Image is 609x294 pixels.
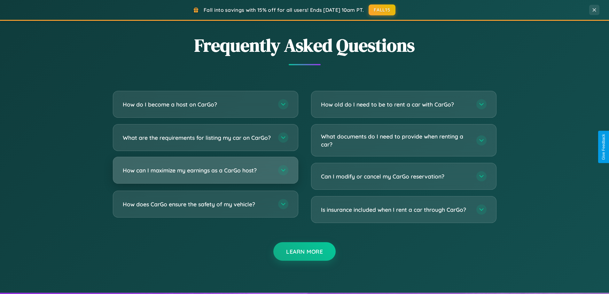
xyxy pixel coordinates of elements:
[204,7,364,13] span: Fall into savings with 15% off for all users! Ends [DATE] 10am PT.
[321,172,470,180] h3: Can I modify or cancel my CarGo reservation?
[123,200,272,208] h3: How does CarGo ensure the safety of my vehicle?
[113,33,496,58] h2: Frequently Asked Questions
[321,206,470,214] h3: Is insurance included when I rent a car through CarGo?
[369,4,395,15] button: FALL15
[273,242,336,261] button: Learn More
[123,100,272,108] h3: How do I become a host on CarGo?
[321,132,470,148] h3: What documents do I need to provide when renting a car?
[123,166,272,174] h3: How can I maximize my earnings as a CarGo host?
[601,134,606,160] div: Give Feedback
[123,134,272,142] h3: What are the requirements for listing my car on CarGo?
[321,100,470,108] h3: How old do I need to be to rent a car with CarGo?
